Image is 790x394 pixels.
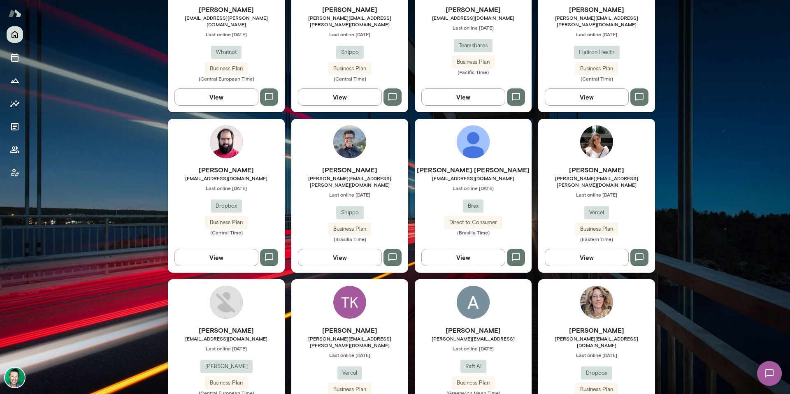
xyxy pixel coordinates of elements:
span: [EMAIL_ADDRESS][DOMAIN_NAME] [168,175,285,181]
span: Business Plan [205,65,248,73]
h6: [PERSON_NAME] [538,165,655,175]
button: View [545,249,629,266]
span: Business Plan [452,379,495,387]
span: Brex [463,202,483,210]
span: (Pacific Time) [415,69,532,75]
span: [PERSON_NAME][EMAIL_ADDRESS][PERSON_NAME][DOMAIN_NAME] [291,335,408,348]
h6: [PERSON_NAME] [291,165,408,175]
span: (Eastern Time) [538,236,655,242]
img: Barb Adams [580,286,613,319]
span: Business Plan [575,225,618,233]
img: Akarsh Khatagalli [457,286,490,319]
span: Dropbox [211,202,242,210]
span: Dropbox [581,369,612,377]
img: Ruben Segura [210,286,243,319]
h6: [PERSON_NAME] [415,325,532,335]
span: Shippo [336,209,364,217]
button: View [298,249,382,266]
h6: [PERSON_NAME] [538,5,655,14]
h6: [PERSON_NAME] [168,165,285,175]
button: View [421,88,505,106]
span: [PERSON_NAME][EMAIL_ADDRESS][PERSON_NAME][DOMAIN_NAME] [291,14,408,28]
span: [EMAIL_ADDRESS][PERSON_NAME][DOMAIN_NAME] [168,14,285,28]
span: Last online [DATE] [291,31,408,37]
span: Last online [DATE] [168,345,285,352]
span: [PERSON_NAME][EMAIL_ADDRESS][PERSON_NAME][DOMAIN_NAME] [538,14,655,28]
h6: [PERSON_NAME] [168,325,285,335]
span: [PERSON_NAME][EMAIL_ADDRESS] [415,335,532,342]
span: Business Plan [205,218,248,227]
h6: [PERSON_NAME] [PERSON_NAME] [415,165,532,175]
img: Kathryn Middleton [580,125,613,158]
span: [PERSON_NAME][EMAIL_ADDRESS][PERSON_NAME][DOMAIN_NAME] [538,175,655,188]
span: (Central Time) [291,75,408,82]
span: Business Plan [575,385,618,394]
img: Mento [8,5,21,21]
h6: [PERSON_NAME] [415,5,532,14]
span: [EMAIL_ADDRESS][DOMAIN_NAME] [168,335,285,342]
div: TK [333,286,366,319]
span: Business Plan [575,65,618,73]
span: (Central European Time) [168,75,285,82]
button: Growth Plan [7,72,23,89]
img: Júlio Batista [333,125,366,158]
button: View [298,88,382,106]
span: Vercel [337,369,362,377]
span: [PERSON_NAME] [200,362,253,371]
h6: [PERSON_NAME] [291,325,408,335]
span: Teamshares [454,42,493,50]
h6: [PERSON_NAME] [538,325,655,335]
span: (Brasilia Time) [415,229,532,236]
img: Avallon Azevedo [457,125,490,158]
span: Last online [DATE] [538,352,655,358]
img: Brian Lawrence [5,368,25,387]
span: Last online [DATE] [291,352,408,358]
span: Flatiron Health [574,48,620,56]
button: View [545,88,629,106]
button: Documents [7,118,23,135]
span: (Central Time) [168,229,285,236]
span: Last online [DATE] [538,191,655,198]
span: Last online [DATE] [415,185,532,191]
button: Client app [7,165,23,181]
span: Business Plan [205,379,248,387]
button: Home [7,26,23,43]
span: Direct to Consumer [444,218,502,227]
button: View [174,249,258,266]
span: Raft AI [460,362,486,371]
button: Sessions [7,49,23,66]
span: Last online [DATE] [538,31,655,37]
span: Last online [DATE] [168,185,285,191]
span: [EMAIL_ADDRESS][DOMAIN_NAME] [415,14,532,21]
span: Business Plan [452,58,495,66]
button: Members [7,141,23,158]
span: Business Plan [328,225,371,233]
button: View [421,249,505,266]
span: Last online [DATE] [291,191,408,198]
span: Last online [DATE] [168,31,285,37]
h6: [PERSON_NAME] [168,5,285,14]
span: [PERSON_NAME][EMAIL_ADDRESS][PERSON_NAME][DOMAIN_NAME] [291,175,408,188]
h6: [PERSON_NAME] [291,5,408,14]
span: Business Plan [328,385,371,394]
button: Insights [7,95,23,112]
span: (Brasilia Time) [291,236,408,242]
span: (Central Time) [538,75,655,82]
span: [PERSON_NAME][EMAIL_ADDRESS][DOMAIN_NAME] [538,335,655,348]
img: Adam Ranfelt [210,125,243,158]
button: View [174,88,258,106]
span: [EMAIL_ADDRESS][DOMAIN_NAME] [415,175,532,181]
span: Last online [DATE] [415,345,532,352]
span: Vercel [584,209,609,217]
span: Shippo [336,48,364,56]
span: Last online [DATE] [415,24,532,31]
span: Business Plan [328,65,371,73]
span: Whatnot [211,48,242,56]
